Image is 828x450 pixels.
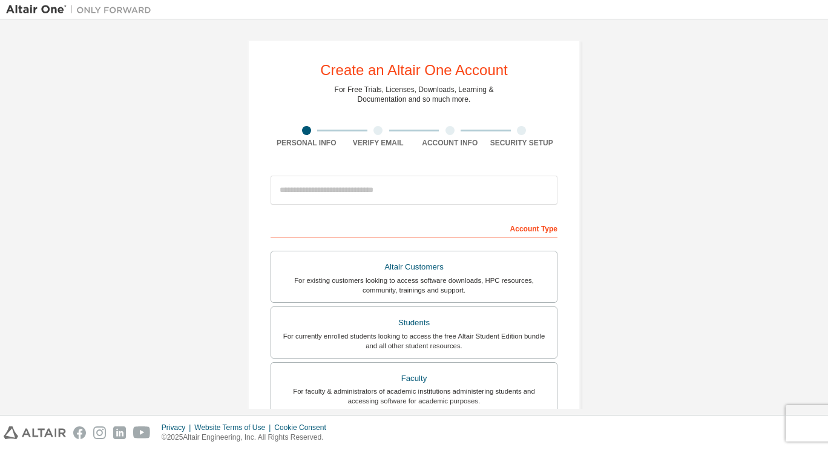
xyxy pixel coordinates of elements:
[274,423,333,432] div: Cookie Consent
[343,138,415,148] div: Verify Email
[113,426,126,439] img: linkedin.svg
[93,426,106,439] img: instagram.svg
[162,423,194,432] div: Privacy
[162,432,333,443] p: © 2025 Altair Engineering, Inc. All Rights Reserved.
[414,138,486,148] div: Account Info
[6,4,157,16] img: Altair One
[73,426,86,439] img: facebook.svg
[194,423,274,432] div: Website Terms of Use
[271,218,557,237] div: Account Type
[278,276,550,295] div: For existing customers looking to access software downloads, HPC resources, community, trainings ...
[133,426,151,439] img: youtube.svg
[278,370,550,387] div: Faculty
[278,314,550,331] div: Students
[278,259,550,276] div: Altair Customers
[271,138,343,148] div: Personal Info
[4,426,66,439] img: altair_logo.svg
[278,331,550,351] div: For currently enrolled students looking to access the free Altair Student Edition bundle and all ...
[320,63,508,78] div: Create an Altair One Account
[278,386,550,406] div: For faculty & administrators of academic institutions administering students and accessing softwa...
[335,85,494,104] div: For Free Trials, Licenses, Downloads, Learning & Documentation and so much more.
[486,138,558,148] div: Security Setup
